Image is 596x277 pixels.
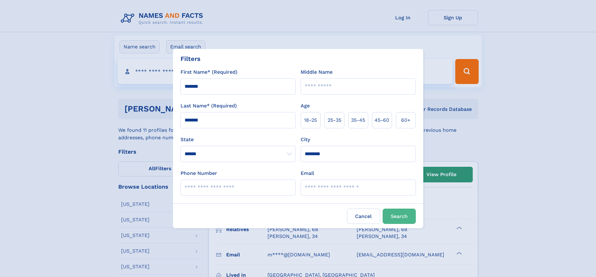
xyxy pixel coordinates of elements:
[351,116,365,124] span: 35‑45
[181,136,296,143] label: State
[383,209,416,224] button: Search
[181,102,237,110] label: Last Name* (Required)
[301,170,314,177] label: Email
[328,116,341,124] span: 25‑35
[301,102,310,110] label: Age
[304,116,317,124] span: 18‑25
[301,68,333,76] label: Middle Name
[401,116,410,124] span: 60+
[181,68,237,76] label: First Name* (Required)
[301,136,310,143] label: City
[374,116,389,124] span: 45‑60
[181,170,217,177] label: Phone Number
[181,54,201,63] div: Filters
[347,209,380,224] label: Cancel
